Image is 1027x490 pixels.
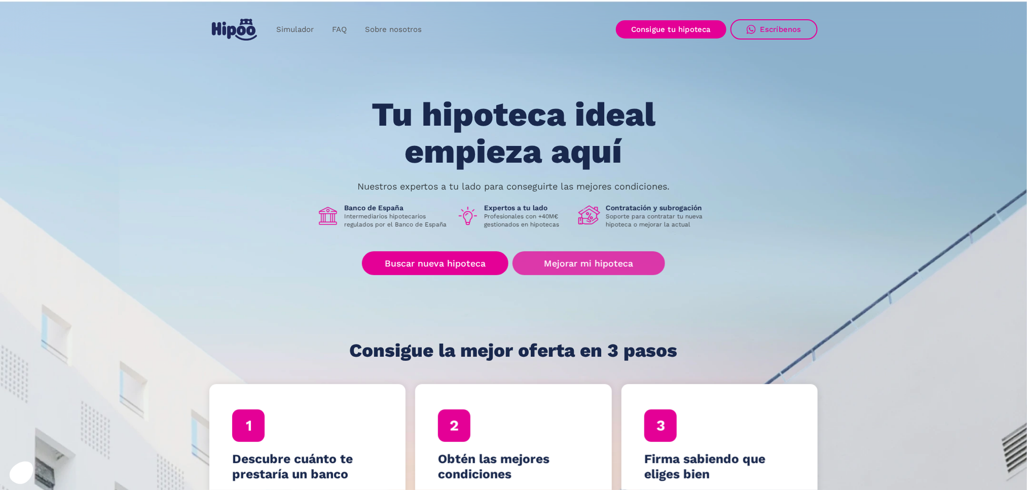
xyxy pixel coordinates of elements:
a: home [209,15,259,45]
h4: Descubre cuánto te prestaría un banco [232,451,383,482]
div: Escríbenos [760,25,801,34]
p: Profesionales con +40M€ gestionados en hipotecas [484,212,570,229]
p: Intermediarios hipotecarios regulados por el Banco de España [344,212,449,229]
h4: Firma sabiendo que eliges bien [644,451,795,482]
h1: Consigue la mejor oferta en 3 pasos [350,341,678,361]
h4: Obtén las mejores condiciones [438,451,589,482]
a: Escríbenos [730,19,818,40]
a: Sobre nosotros [356,20,431,40]
p: Soporte para contratar tu nueva hipoteca o mejorar la actual [606,212,710,229]
a: Mejorar mi hipoteca [512,251,665,275]
h1: Banco de España [344,203,449,212]
h1: Contratación y subrogación [606,203,710,212]
p: Nuestros expertos a tu lado para conseguirte las mejores condiciones. [357,182,670,191]
a: Buscar nueva hipoteca [362,251,508,275]
a: FAQ [323,20,356,40]
a: Consigue tu hipoteca [616,20,726,39]
a: Simulador [267,20,323,40]
h1: Tu hipoteca ideal empieza aquí [321,96,706,170]
h1: Expertos a tu lado [484,203,570,212]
